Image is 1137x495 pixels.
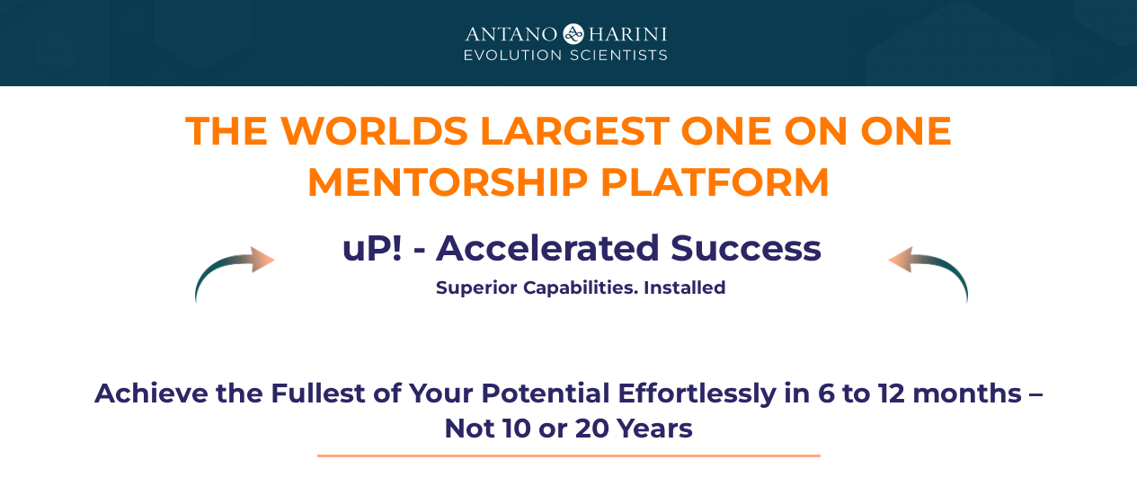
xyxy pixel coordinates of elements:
[344,157,831,206] span: entorship Platform
[185,106,953,206] span: THE WORLDS LARGEST ONE ON ONE M
[888,246,968,305] img: Layer 9 copy
[342,225,822,270] strong: uP! - Accelerated Success
[434,10,704,77] img: A&H_Ev png
[195,246,275,305] img: Layer 9
[436,277,726,298] strong: Superior Capabilities. Installed
[94,376,1043,445] strong: Achieve the Fullest of Your Potential Effortlessly in 6 to 12 months – Not 10 or 20 Years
